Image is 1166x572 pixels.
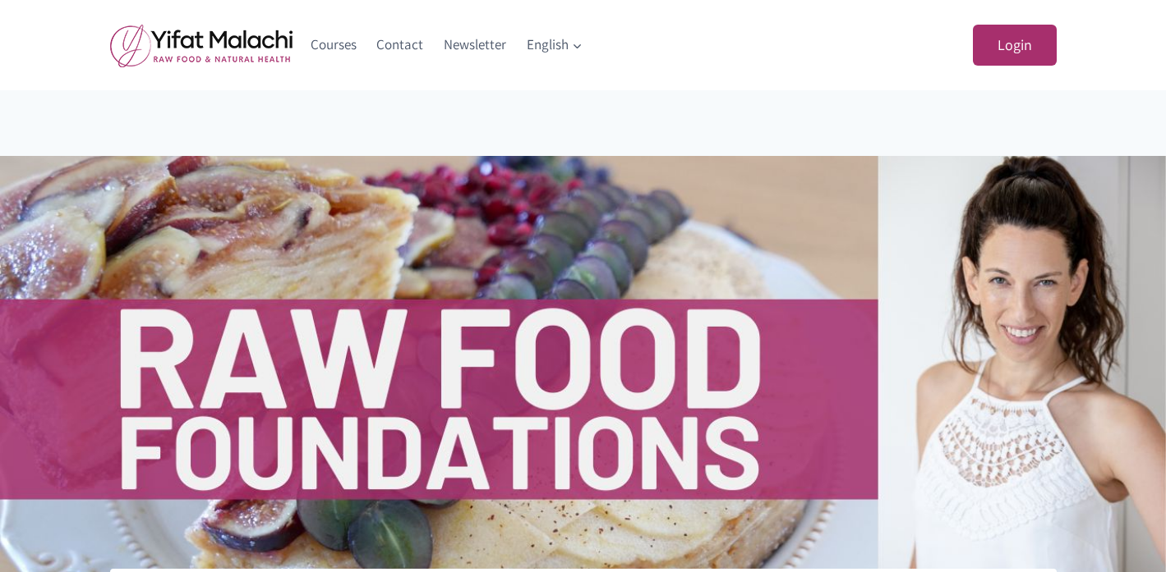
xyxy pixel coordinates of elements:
[301,25,593,65] nav: Primary Navigation
[301,25,367,65] a: Courses
[110,24,293,67] img: yifat_logo41_en.png
[516,25,592,65] a: English
[973,25,1057,66] a: Login
[527,34,583,56] span: English
[366,25,434,65] a: Contact
[434,25,517,65] a: Newsletter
